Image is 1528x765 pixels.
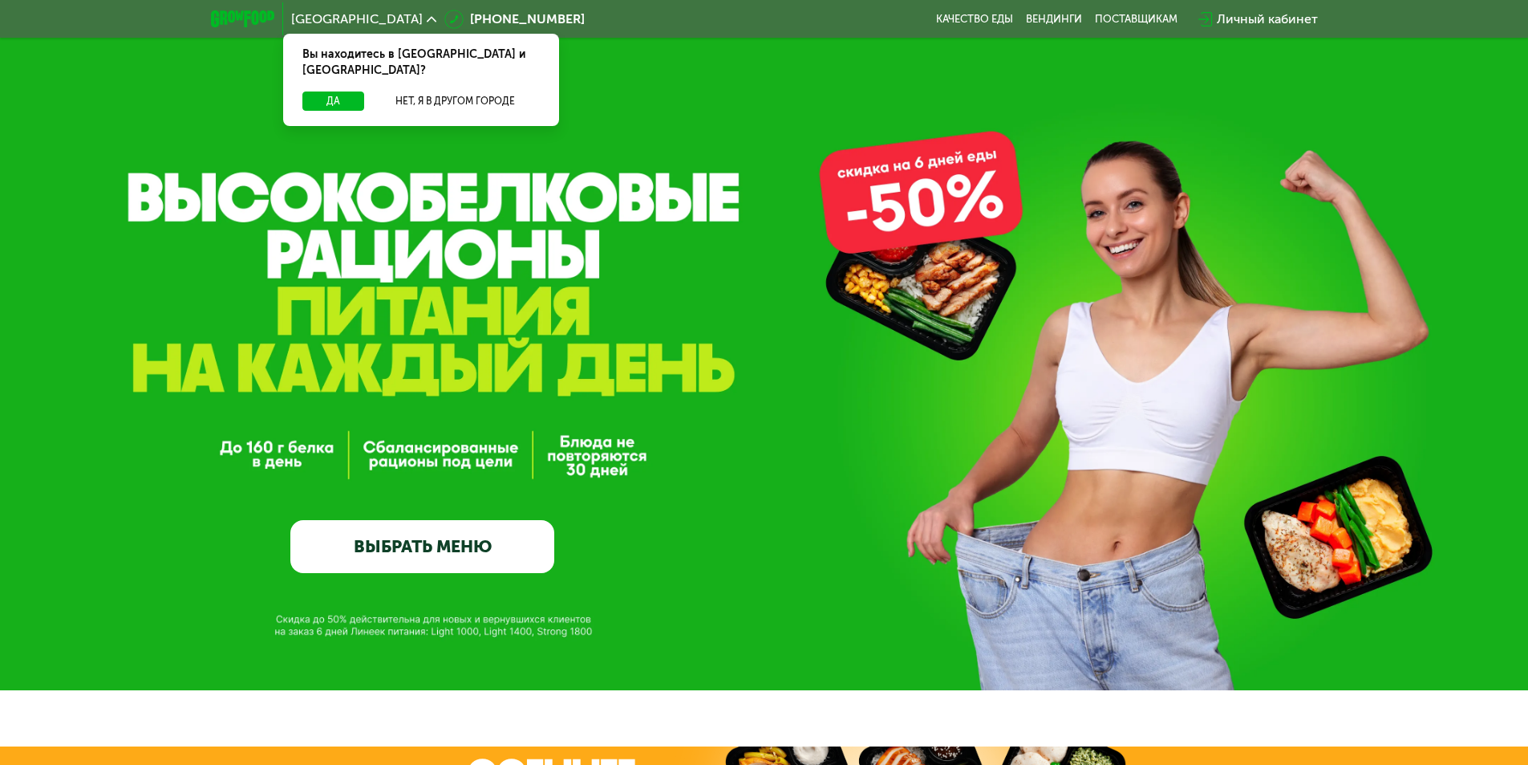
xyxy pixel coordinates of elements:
[290,520,554,573] a: ВЫБРАТЬ МЕНЮ
[444,10,585,29] a: [PHONE_NUMBER]
[1217,10,1318,29] div: Личный кабинет
[936,13,1013,26] a: Качество еды
[1095,13,1177,26] div: поставщикам
[291,13,423,26] span: [GEOGRAPHIC_DATA]
[1026,13,1082,26] a: Вендинги
[283,34,559,92] div: Вы находитесь в [GEOGRAPHIC_DATA] и [GEOGRAPHIC_DATA]?
[302,92,364,111] button: Да
[371,92,540,111] button: Нет, я в другом городе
